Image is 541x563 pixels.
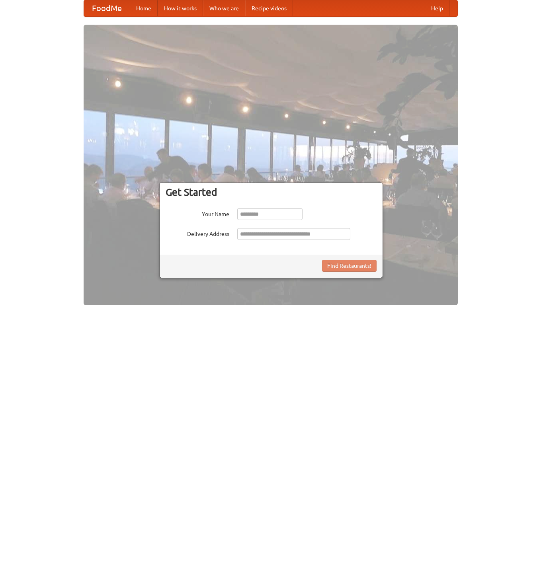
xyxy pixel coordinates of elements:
[245,0,293,16] a: Recipe videos
[322,260,377,272] button: Find Restaurants!
[425,0,449,16] a: Help
[84,0,130,16] a: FoodMe
[166,228,229,238] label: Delivery Address
[158,0,203,16] a: How it works
[166,208,229,218] label: Your Name
[166,186,377,198] h3: Get Started
[130,0,158,16] a: Home
[203,0,245,16] a: Who we are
